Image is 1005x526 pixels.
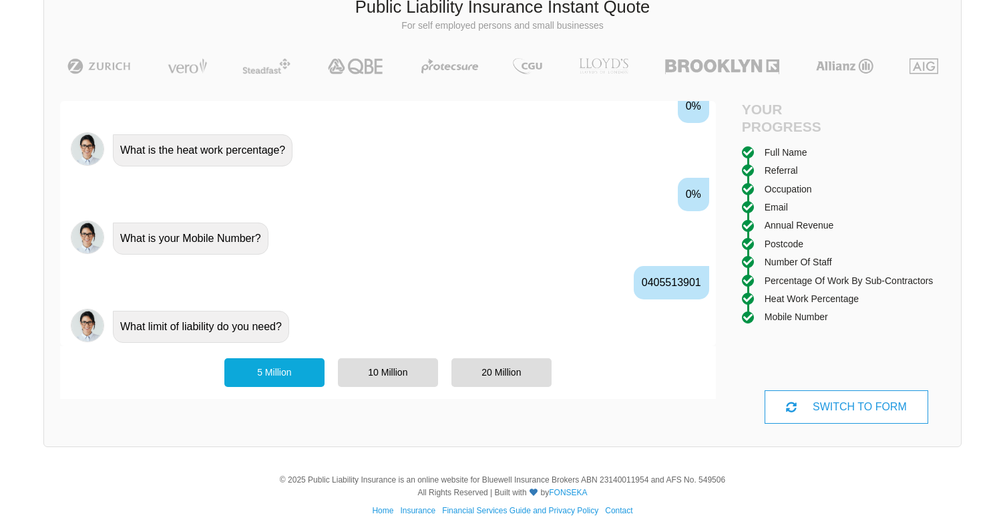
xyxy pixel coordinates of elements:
div: Postcode [765,237,803,251]
img: Vero | Public Liability Insurance [162,58,213,74]
img: Chatbot | PLI [71,309,104,342]
p: For self employed persons and small businesses [54,19,951,33]
div: Full Name [765,145,807,160]
img: CGU | Public Liability Insurance [508,58,548,74]
img: Protecsure | Public Liability Insurance [416,58,483,74]
img: Zurich | Public Liability Insurance [61,58,137,74]
img: Chatbot | PLI [71,221,104,254]
div: SWITCH TO FORM [765,390,928,424]
div: Email [765,200,788,215]
img: Brooklyn | Public Liability Insurance [660,58,785,74]
div: 20 Million [451,358,552,386]
img: AIG | Public Liability Insurance [904,58,944,74]
div: Annual Revenue [765,218,834,233]
div: 5 Million [224,358,325,386]
div: Number of staff [765,255,832,269]
div: 0% [678,178,709,211]
div: Heat work percentage [765,291,859,306]
img: Chatbot | PLI [71,132,104,166]
a: Financial Services Guide and Privacy Policy [442,506,598,515]
div: Occupation [765,182,812,196]
div: 10 Million [338,358,438,386]
img: Steadfast | Public Liability Insurance [237,58,296,74]
a: Home [372,506,393,515]
img: Allianz | Public Liability Insurance [809,58,880,74]
div: What is the heat work percentage? [113,134,292,166]
a: Contact [605,506,632,515]
div: 0405513901 [634,266,709,299]
div: What limit of liability do you need? [113,311,289,343]
div: 0% [678,90,709,123]
a: Insurance [400,506,435,515]
h4: Your Progress [742,101,847,134]
img: LLOYD's | Public Liability Insurance [572,58,636,74]
div: Percentage of work by sub-contractors [765,273,934,288]
div: Referral [765,163,798,178]
a: FONSEKA [549,488,587,497]
div: What is your Mobile Number? [113,223,268,255]
img: QBE | Public Liability Insurance [320,58,392,74]
div: Mobile Number [765,309,828,324]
